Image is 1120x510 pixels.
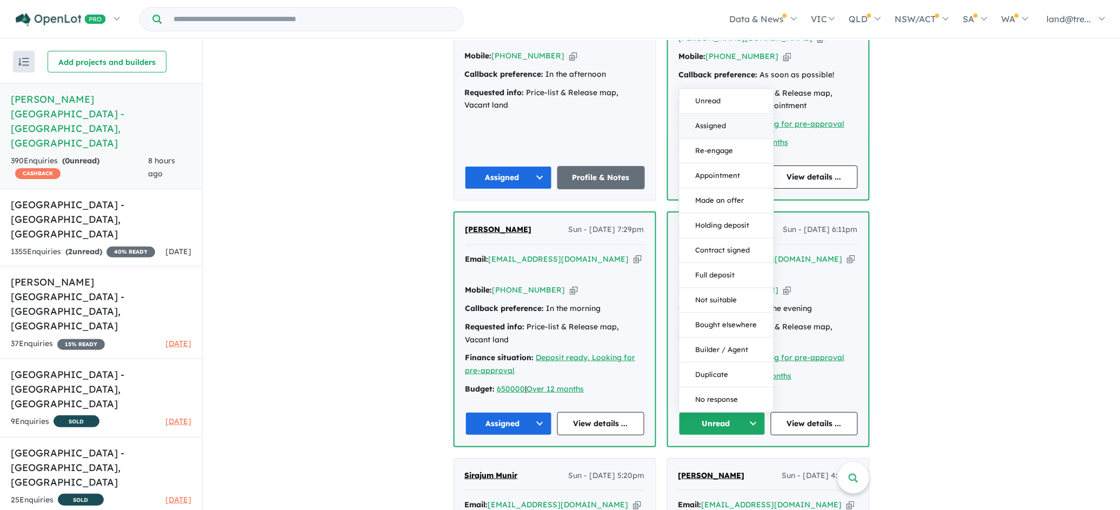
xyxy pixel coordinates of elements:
[488,500,629,509] a: [EMAIL_ADDRESS][DOMAIN_NAME]
[16,13,106,27] img: Openlot PRO Logo White
[54,415,99,427] span: SOLD
[165,495,191,505] span: [DATE]
[465,471,518,480] span: Sirajum Munir
[771,165,858,189] a: View details ...
[679,87,858,113] div: Price-list & Release map, Vacant land, Book an appointment
[679,138,774,163] button: Re-engage
[465,321,644,347] div: Price-list & Release map, Vacant land
[11,92,191,150] h5: [PERSON_NAME][GEOGRAPHIC_DATA] - [GEOGRAPHIC_DATA] , [GEOGRAPHIC_DATA]
[164,8,461,31] input: Try estate name, suburb, builder or developer
[465,285,492,295] strong: Mobile:
[679,412,766,435] button: Unread
[679,69,858,82] div: As soon as possible!
[11,246,155,259] div: 1355 Enquir ies
[11,494,104,507] div: 25 Enquir ies
[465,500,488,509] strong: Email:
[679,362,774,387] button: Duplicate
[557,412,644,435] a: View details ...
[465,469,518,482] a: Sirajum Munir
[11,367,191,411] h5: [GEOGRAPHIC_DATA] - [GEOGRAPHIC_DATA] , [GEOGRAPHIC_DATA]
[702,254,843,264] a: [EMAIL_ADDRESS][DOMAIN_NAME]
[465,302,644,315] div: In the morning
[783,284,791,296] button: Copy
[58,494,104,506] span: SOLD
[57,339,105,350] span: 15 % READY
[18,58,29,66] img: sort.svg
[679,51,706,61] strong: Mobile:
[678,500,702,509] strong: Email:
[492,285,565,295] a: [PHONE_NUMBER]
[165,247,191,256] span: [DATE]
[679,263,774,288] button: Full deposit
[465,87,645,112] div: Price-list & Release map, Vacant land
[557,166,645,189] a: Profile & Notes
[465,88,524,97] strong: Requested info:
[679,313,774,337] button: Bought elsewhere
[771,412,858,435] a: View details ...
[569,469,645,482] span: Sun - [DATE] 5:20pm
[11,155,148,181] div: 390 Enquir ies
[465,353,636,375] a: Deposit ready, Looking for pre-approval
[679,288,774,313] button: Not suitable
[62,156,99,165] strong: ( unread)
[679,387,774,412] button: No response
[569,50,577,62] button: Copy
[702,500,842,509] a: [EMAIL_ADDRESS][DOMAIN_NAME]
[465,68,645,81] div: In the afternoon
[706,51,779,61] a: [PHONE_NUMBER]
[847,254,855,265] button: Copy
[679,213,774,238] button: Holding deposit
[569,223,644,236] span: Sun - [DATE] 7:29pm
[465,51,492,61] strong: Mobile:
[465,384,495,394] strong: Budget:
[489,254,629,264] a: [EMAIL_ADDRESS][DOMAIN_NAME]
[1047,14,1091,24] span: land@tre...
[706,285,779,295] a: [PHONE_NUMBER]
[465,303,544,313] strong: Callback preference:
[465,383,644,396] div: |
[465,353,534,362] strong: Finance situation:
[465,166,552,189] button: Assigned
[782,469,858,482] span: Sun - [DATE] 4:43pm
[570,284,578,296] button: Copy
[465,254,489,264] strong: Email:
[750,119,845,129] a: Looking for pre-approval
[11,275,191,333] h5: [PERSON_NAME] [GEOGRAPHIC_DATA] - [GEOGRAPHIC_DATA] , [GEOGRAPHIC_DATA]
[465,224,532,234] span: [PERSON_NAME]
[465,322,525,332] strong: Requested info:
[492,51,565,61] a: [PHONE_NUMBER]
[679,114,774,138] button: Assigned
[750,353,845,362] a: Looking for pre-approval
[678,469,745,482] a: [PERSON_NAME]
[783,223,858,236] span: Sun - [DATE] 6:11pm
[65,247,102,256] strong: ( unread)
[65,156,70,165] span: 0
[465,412,552,435] button: Assigned
[15,168,61,179] span: CASHBACK
[497,384,525,394] a: 650000
[783,51,791,62] button: Copy
[679,238,774,263] button: Contract signed
[679,88,738,98] strong: Requested info:
[165,339,191,348] span: [DATE]
[679,188,774,213] button: Made an offer
[634,254,642,265] button: Copy
[679,89,774,114] button: Unread
[148,156,175,178] span: 8 hours ago
[679,163,774,188] button: Appointment
[465,223,532,236] a: [PERSON_NAME]
[11,415,99,429] div: 9 Enquir ies
[165,416,191,426] span: [DATE]
[527,384,584,394] a: Over 12 months
[679,88,774,412] div: Unread
[11,197,191,241] h5: [GEOGRAPHIC_DATA] - [GEOGRAPHIC_DATA] , [GEOGRAPHIC_DATA]
[678,471,745,480] span: [PERSON_NAME]
[679,70,758,80] strong: Callback preference:
[679,337,774,362] button: Builder / Agent
[48,51,166,72] button: Add projects and builders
